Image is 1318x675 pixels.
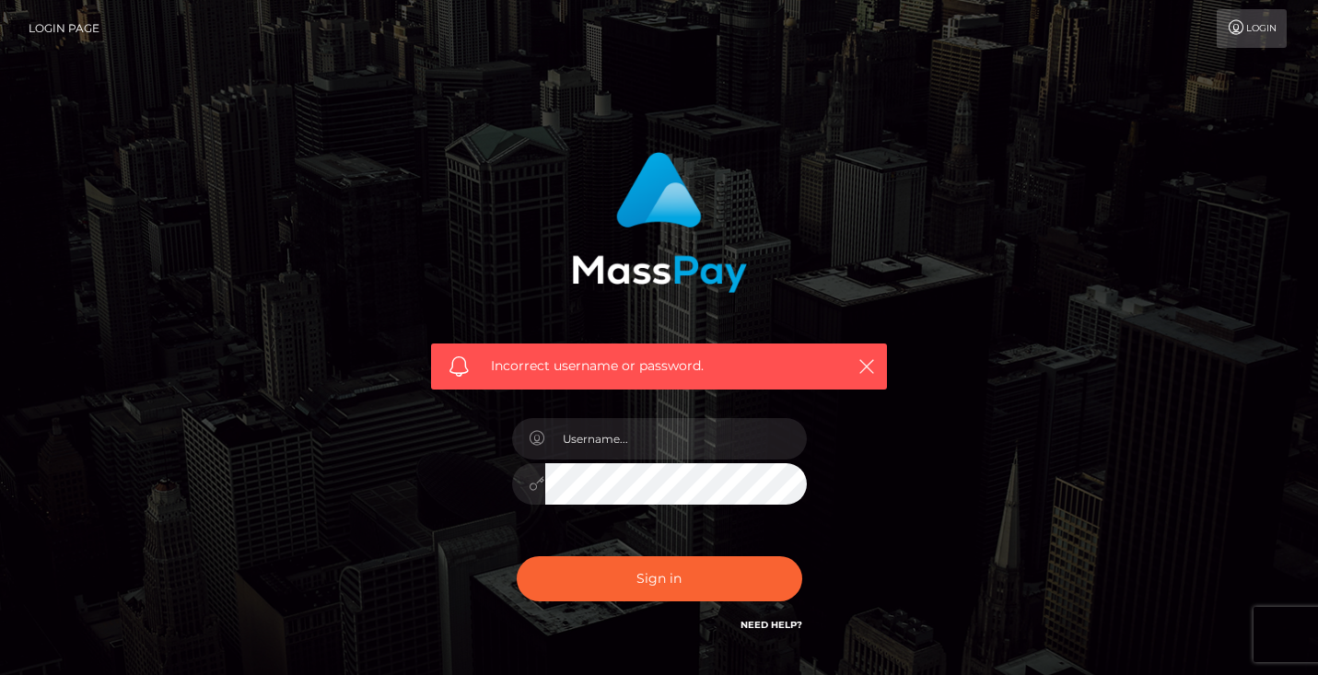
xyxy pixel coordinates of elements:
[572,152,747,293] img: MassPay Login
[545,418,807,460] input: Username...
[741,619,802,631] a: Need Help?
[517,556,802,601] button: Sign in
[29,9,99,48] a: Login Page
[1217,9,1287,48] a: Login
[491,356,827,376] span: Incorrect username or password.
